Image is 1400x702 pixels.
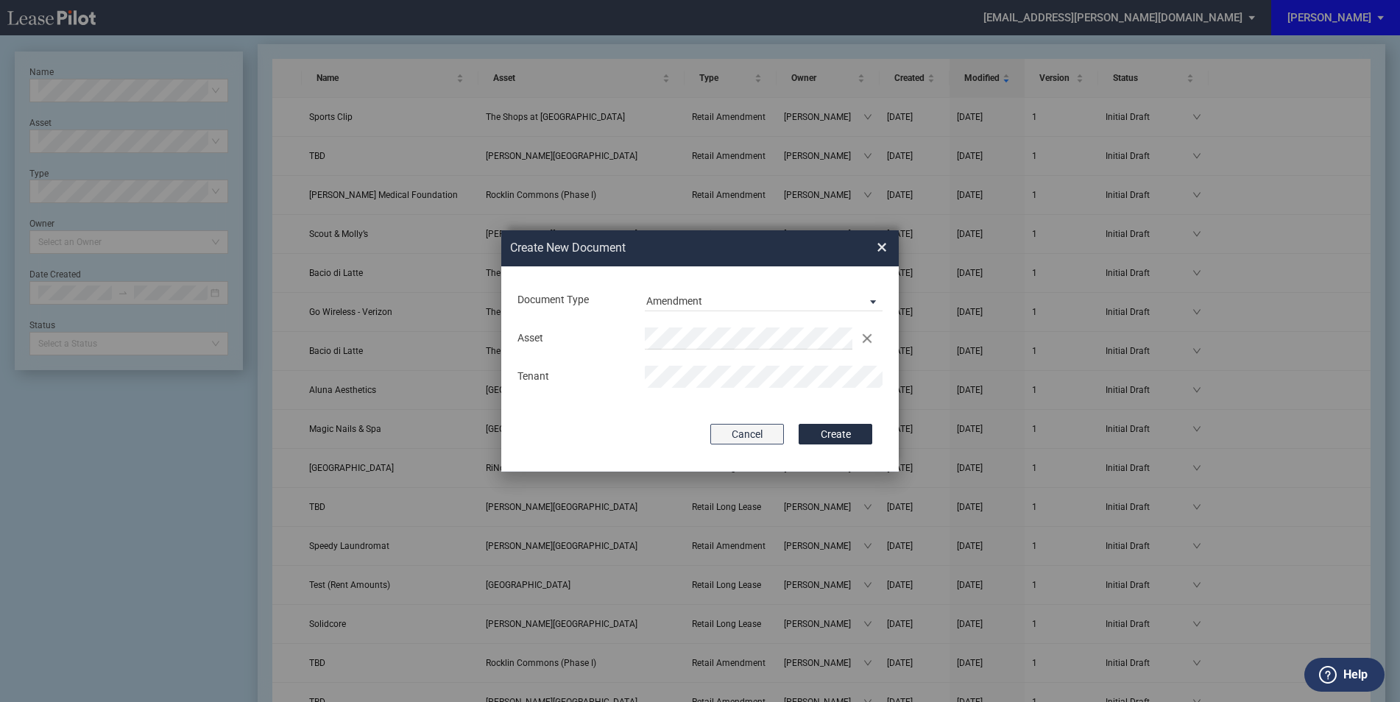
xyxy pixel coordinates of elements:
label: Help [1343,665,1368,684]
h2: Create New Document [510,240,824,256]
div: Asset [509,331,636,346]
div: Document Type [509,293,636,308]
span: × [877,236,887,260]
button: Create [799,424,872,444]
button: Cancel [710,424,784,444]
md-dialog: Create New ... [501,230,899,472]
md-select: Document Type: Amendment [645,289,883,311]
div: Tenant [509,369,636,384]
div: Amendment [646,295,702,307]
